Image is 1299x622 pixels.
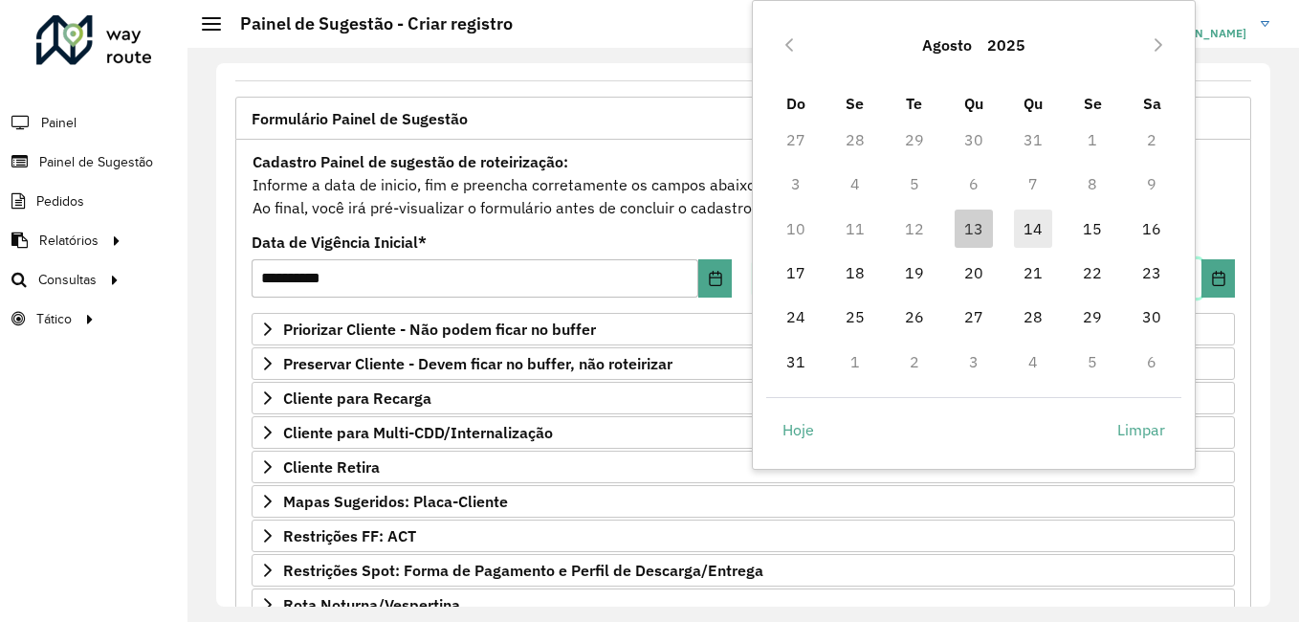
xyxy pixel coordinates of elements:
td: 2 [885,340,944,384]
button: Choose Date [1201,259,1235,298]
span: Se [846,94,864,113]
span: 17 [777,254,815,292]
td: 20 [944,251,1003,295]
td: 2 [1122,118,1181,162]
a: Cliente para Multi-CDD/Internalização [252,416,1235,449]
td: 21 [1003,251,1063,295]
span: 13 [955,210,993,248]
span: Qu [964,94,983,113]
td: 27 [766,118,826,162]
td: 3 [766,162,826,206]
td: 6 [944,162,1003,206]
td: 9 [1122,162,1181,206]
span: 29 [1073,298,1112,336]
td: 4 [826,162,885,206]
span: Cliente para Recarga [283,390,431,406]
span: Do [786,94,805,113]
span: 16 [1133,210,1171,248]
td: 28 [826,118,885,162]
span: Relatórios [39,231,99,251]
button: Next Month [1143,30,1174,60]
span: Cliente para Multi-CDD/Internalização [283,425,553,440]
button: Choose Month [914,22,980,68]
span: Qu [1024,94,1043,113]
td: 15 [1063,207,1122,251]
td: 18 [826,251,885,295]
span: 25 [836,298,874,336]
td: 28 [1003,295,1063,339]
span: 18 [836,254,874,292]
td: 11 [826,207,885,251]
span: Sa [1143,94,1161,113]
td: 14 [1003,207,1063,251]
td: 25 [826,295,885,339]
td: 17 [766,251,826,295]
td: 13 [944,207,1003,251]
span: Painel [41,113,77,133]
td: 5 [1063,340,1122,384]
span: 31 [777,343,815,381]
span: Formulário Painel de Sugestão [252,111,468,126]
span: 22 [1073,254,1112,292]
td: 16 [1122,207,1181,251]
button: Hoje [766,411,830,449]
span: Limpar [1117,418,1165,441]
td: 24 [766,295,826,339]
span: Restrições FF: ACT [283,528,416,544]
span: 27 [955,298,993,336]
span: Mapas Sugeridos: Placa-Cliente [283,494,508,509]
button: Previous Month [774,30,804,60]
button: Choose Date [698,259,732,298]
a: Rota Noturna/Vespertina [252,589,1235,621]
td: 1 [1063,118,1122,162]
a: Cliente para Recarga [252,382,1235,414]
span: 21 [1014,254,1052,292]
td: 29 [885,118,944,162]
span: 24 [777,298,815,336]
span: Tático [36,309,72,329]
span: 15 [1073,210,1112,248]
td: 5 [885,162,944,206]
td: 8 [1063,162,1122,206]
span: Pedidos [36,191,84,211]
td: 1 [826,340,885,384]
td: 22 [1063,251,1122,295]
span: Rota Noturna/Vespertina [283,597,460,612]
span: Se [1084,94,1102,113]
td: 31 [766,340,826,384]
button: Limpar [1101,411,1181,449]
td: 12 [885,207,944,251]
strong: Cadastro Painel de sugestão de roteirização: [253,152,568,171]
span: Consultas [38,270,97,290]
td: 4 [1003,340,1063,384]
span: Restrições Spot: Forma de Pagamento e Perfil de Descarga/Entrega [283,563,763,578]
td: 30 [1122,295,1181,339]
span: Priorizar Cliente - Não podem ficar no buffer [283,322,596,337]
span: 28 [1014,298,1052,336]
span: Preservar Cliente - Devem ficar no buffer, não roteirizar [283,356,672,371]
a: Priorizar Cliente - Não podem ficar no buffer [252,313,1235,345]
span: Painel de Sugestão [39,152,153,172]
td: 31 [1003,118,1063,162]
a: Restrições Spot: Forma de Pagamento e Perfil de Descarga/Entrega [252,554,1235,587]
span: 19 [895,254,934,292]
a: Cliente Retira [252,451,1235,483]
button: Choose Year [980,22,1033,68]
div: Informe a data de inicio, fim e preencha corretamente os campos abaixo. Ao final, você irá pré-vi... [252,149,1235,220]
td: 10 [766,207,826,251]
td: 27 [944,295,1003,339]
td: 3 [944,340,1003,384]
h2: Painel de Sugestão - Criar registro [221,13,513,34]
a: Restrições FF: ACT [252,520,1235,552]
a: Preservar Cliente - Devem ficar no buffer, não roteirizar [252,347,1235,380]
span: 20 [955,254,993,292]
span: 14 [1014,210,1052,248]
label: Data de Vigência Inicial [252,231,427,254]
span: Te [906,94,922,113]
span: Cliente Retira [283,459,380,475]
span: 23 [1133,254,1171,292]
td: 19 [885,251,944,295]
td: 26 [885,295,944,339]
td: 29 [1063,295,1122,339]
a: Mapas Sugeridos: Placa-Cliente [252,485,1235,518]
